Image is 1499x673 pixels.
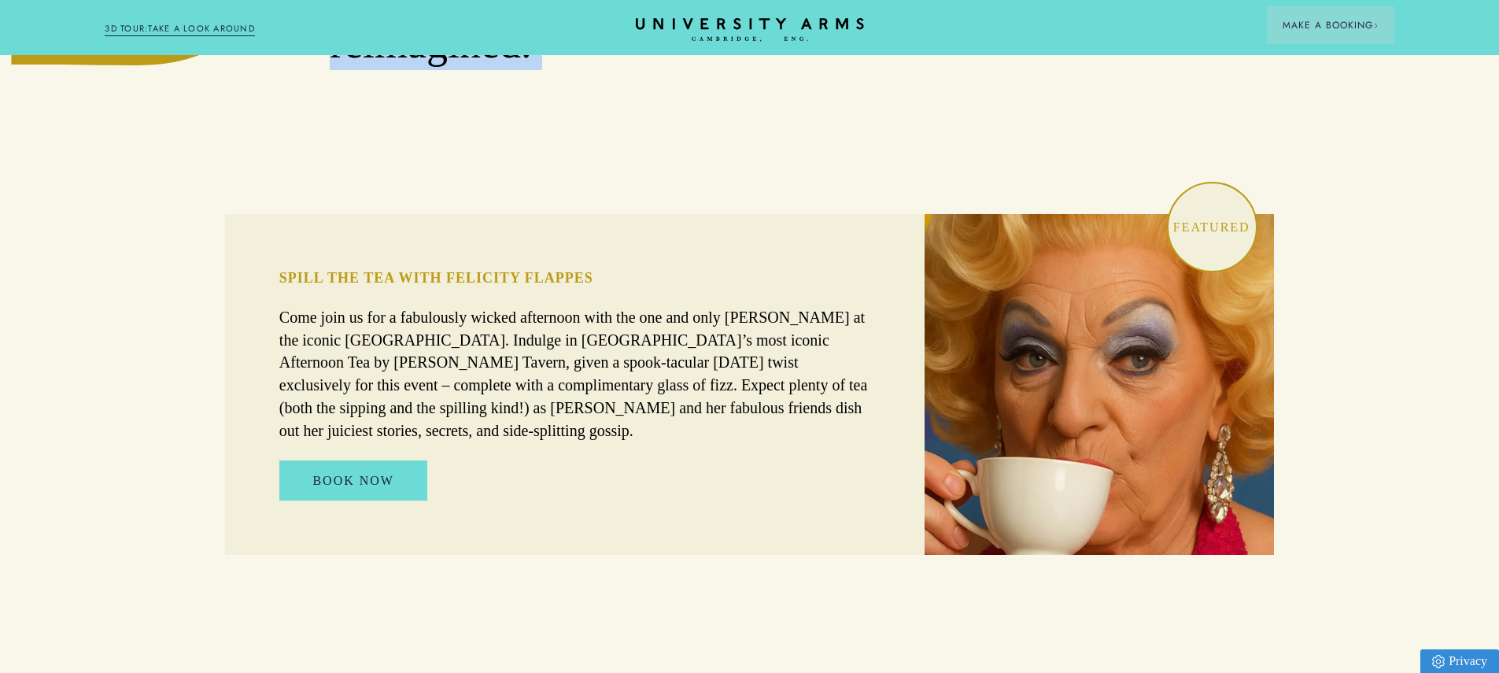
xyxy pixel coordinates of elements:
[1420,649,1499,673] a: Privacy
[1267,6,1394,44] button: Make a BookingArrow icon
[279,268,870,287] h3: SPILL THE TEA WITH FELICITY FLAPPES
[1432,655,1445,668] img: Privacy
[636,18,864,43] a: Home
[1373,23,1379,28] img: Arrow icon
[105,22,255,36] a: 3D TOUR:TAKE A LOOK AROUND
[1167,214,1256,240] p: Featured
[279,460,427,501] a: BOOK NOW
[925,214,1274,555] img: image-1159bcc04dba53d21f00dcc065b542fa6c0cd5e0-6123x3061-jpg
[279,306,870,442] p: Come join us for a fabulously wicked afternoon with the one and only [PERSON_NAME] at the iconic ...
[1283,18,1379,32] span: Make a Booking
